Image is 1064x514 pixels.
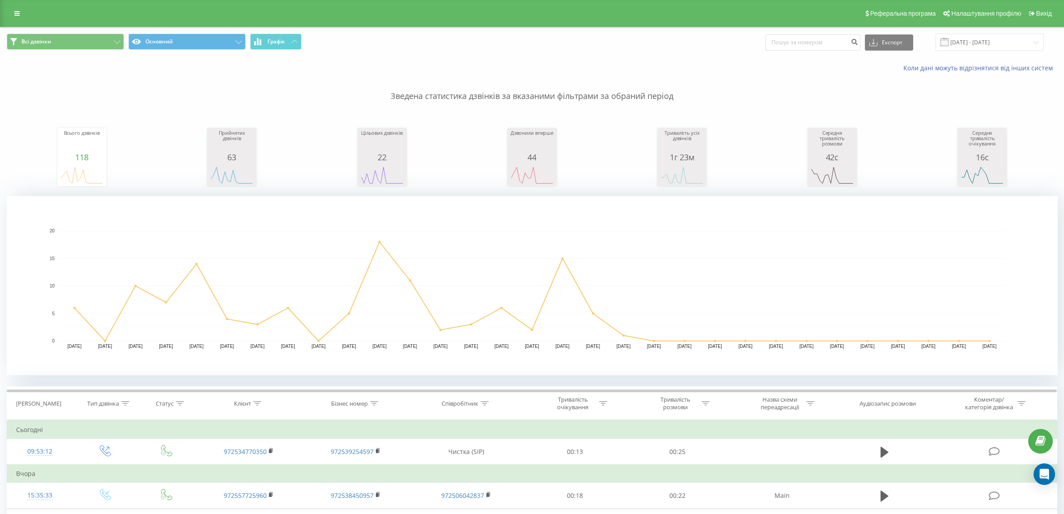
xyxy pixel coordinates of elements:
[523,483,626,509] td: 00:18
[7,34,124,50] button: Всі дзвінки
[50,283,55,288] text: 10
[220,344,234,349] text: [DATE]
[860,400,916,407] div: Аудіозапис розмови
[865,34,913,51] button: Експорт
[311,344,326,349] text: [DATE]
[626,439,729,465] td: 00:25
[52,311,55,316] text: 5
[360,153,404,162] div: 22
[647,344,661,349] text: [DATE]
[960,162,1004,188] svg: A chart.
[250,34,302,50] button: Графік
[903,64,1057,72] a: Коли дані можуть відрізнятися вiд інших систем
[209,162,254,188] svg: A chart.
[360,162,404,188] svg: A chart.
[60,130,104,153] div: Всього дзвінків
[951,10,1021,17] span: Налаштування профілю
[234,400,251,407] div: Клієнт
[434,344,448,349] text: [DATE]
[159,344,173,349] text: [DATE]
[523,439,626,465] td: 00:13
[60,153,104,162] div: 118
[7,196,1058,375] svg: A chart.
[626,483,729,509] td: 00:22
[870,10,936,17] span: Реферальна програма
[800,344,814,349] text: [DATE]
[617,344,631,349] text: [DATE]
[729,483,835,509] td: Main
[372,344,387,349] text: [DATE]
[830,344,844,349] text: [DATE]
[549,396,597,411] div: Тривалість очікування
[128,34,246,50] button: Основний
[510,153,554,162] div: 44
[403,344,417,349] text: [DATE]
[331,491,374,500] a: 972538450957
[189,344,204,349] text: [DATE]
[464,344,478,349] text: [DATE]
[209,130,254,153] div: Прийнятих дзвінків
[677,344,692,349] text: [DATE]
[442,400,478,407] div: Співробітник
[360,130,404,153] div: Цільових дзвінків
[16,443,64,460] div: 09:53:12
[766,34,860,51] input: Пошук за номером
[21,38,51,45] span: Всі дзвінки
[586,344,600,349] text: [DATE]
[660,162,704,188] svg: A chart.
[52,338,55,343] text: 0
[98,344,112,349] text: [DATE]
[268,39,285,45] span: Графік
[16,400,61,407] div: [PERSON_NAME]
[281,344,295,349] text: [DATE]
[224,491,267,500] a: 972557725960
[7,73,1057,102] p: Зведена статистика дзвінків за вказаними фільтрами за обраний період
[960,153,1004,162] div: 16с
[891,344,905,349] text: [DATE]
[756,396,804,411] div: Назва схеми переадресації
[494,344,509,349] text: [DATE]
[983,344,997,349] text: [DATE]
[331,447,374,456] a: 972539254597
[16,487,64,504] div: 15:35:33
[651,396,699,411] div: Тривалість розмови
[769,344,783,349] text: [DATE]
[525,344,539,349] text: [DATE]
[738,344,753,349] text: [DATE]
[555,344,570,349] text: [DATE]
[810,162,855,188] svg: A chart.
[660,130,704,153] div: Тривалість усіх дзвінків
[331,400,368,407] div: Бізнес номер
[87,400,119,407] div: Тип дзвінка
[209,153,254,162] div: 63
[342,344,356,349] text: [DATE]
[409,439,524,465] td: Чистка (SIP)
[963,396,1015,411] div: Коментар/категорія дзвінка
[224,447,267,456] a: 972534770350
[1034,463,1055,485] div: Open Intercom Messenger
[50,256,55,261] text: 15
[810,130,855,153] div: Середня тривалість розмови
[708,344,722,349] text: [DATE]
[251,344,265,349] text: [DATE]
[68,344,82,349] text: [DATE]
[660,153,704,162] div: 1г 23м
[50,228,55,233] text: 20
[860,344,875,349] text: [DATE]
[810,153,855,162] div: 42с
[1036,10,1052,17] span: Вихід
[952,344,966,349] text: [DATE]
[60,162,104,188] div: A chart.
[156,400,174,407] div: Статус
[510,162,554,188] svg: A chart.
[960,130,1004,153] div: Середня тривалість очікування
[7,421,1057,439] td: Сьогодні
[7,465,1057,483] td: Вчора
